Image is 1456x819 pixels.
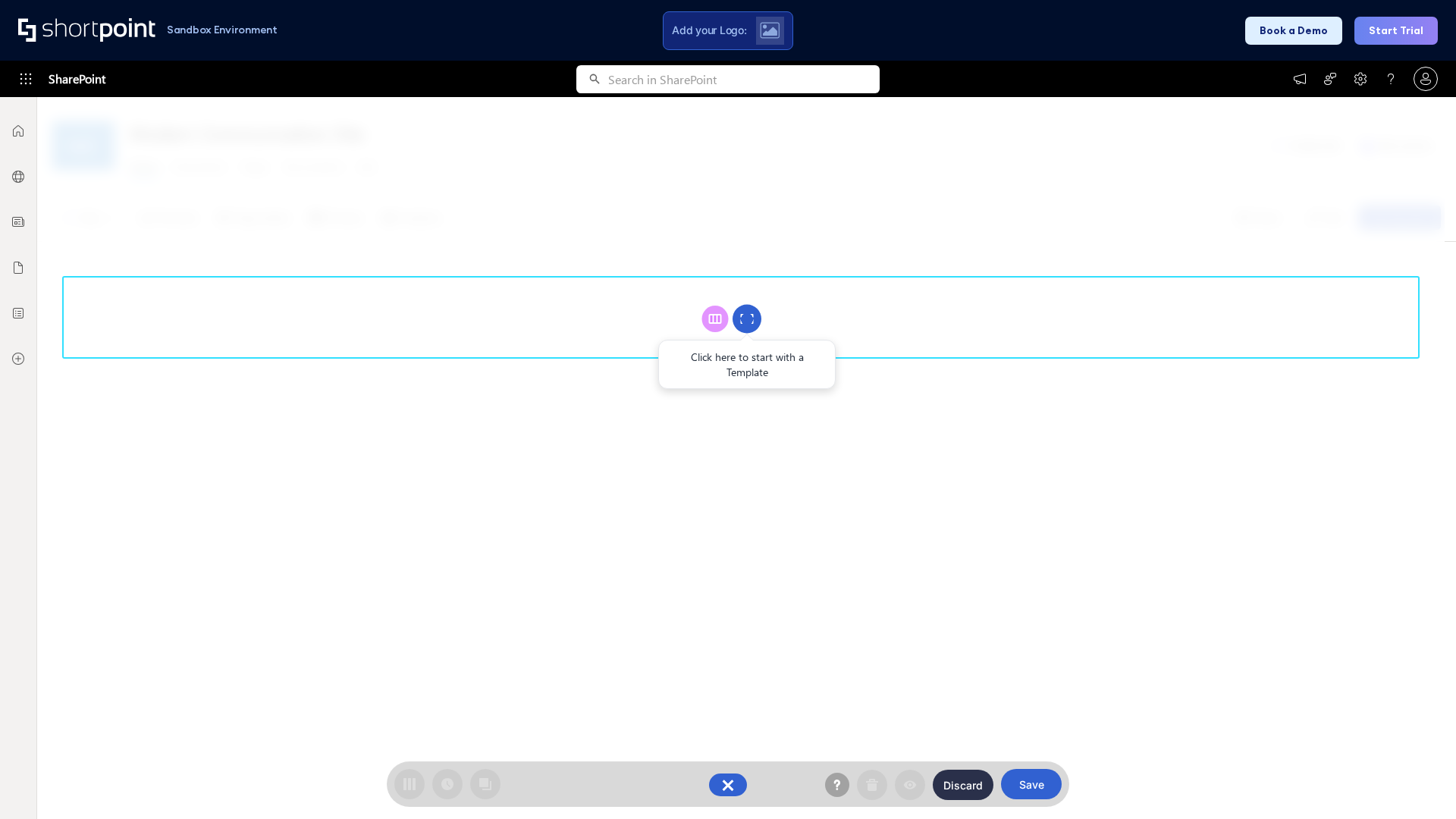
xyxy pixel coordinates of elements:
[933,770,993,800] button: Discard
[608,65,880,93] input: Search in SharePoint
[167,26,278,34] h1: Sandbox Environment
[1001,769,1062,799] button: Save
[1183,643,1456,819] iframe: Chat Widget
[760,22,780,39] img: Upload logo
[672,24,746,37] span: Add your Logo:
[49,61,105,97] span: SharePoint
[1245,17,1342,45] button: Book a Demo
[1354,17,1438,45] button: Start Trial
